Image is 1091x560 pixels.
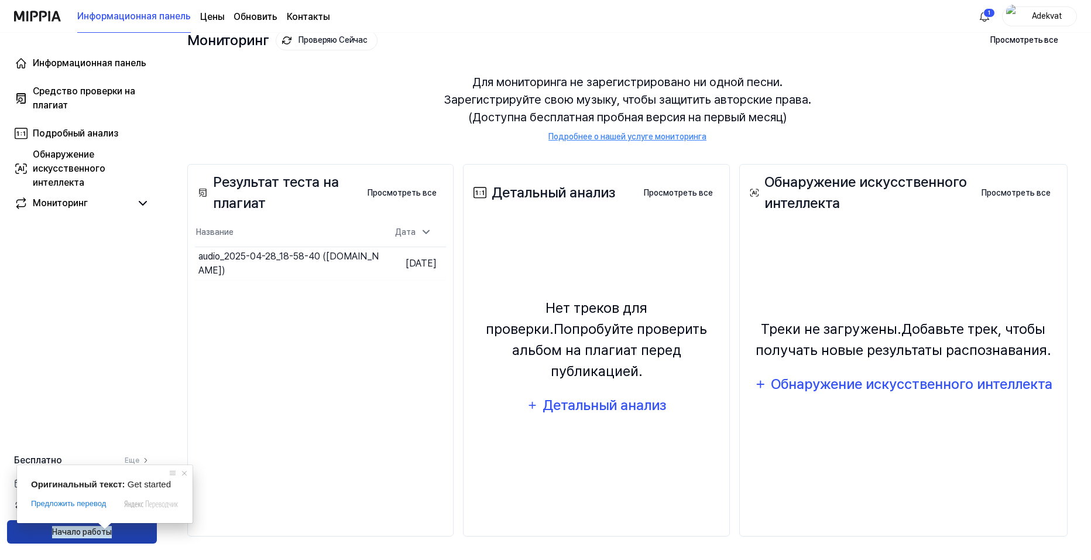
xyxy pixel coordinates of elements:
[977,9,991,23] img: Аллин
[519,391,674,419] button: Детальный анализ
[200,10,224,24] a: Цены
[196,227,234,237] ya-tr-span: Название
[358,182,446,205] button: Просмотреть все
[33,149,105,188] ya-tr-span: Обнаружение искусственного интеллекта
[548,131,706,143] a: Подробнее о нашей услуге мониторинга
[990,33,1058,48] ya-tr-span: Просмотреть все
[444,91,811,108] ya-tr-span: Зарегистрируйте свою музыку, чтобы защитить авторские права.
[981,28,1068,53] button: Просмотреть все
[395,226,416,238] ya-tr-span: Дата
[282,36,291,45] img: значок мониторинга
[234,10,277,24] a: Обновить
[198,251,379,276] ya-tr-span: audio_2025-04-28_18-58-40 ([DOMAIN_NAME])
[472,73,783,91] ya-tr-span: Для мониторинга не зарегистрировано ни одной песни.
[52,526,112,538] ya-tr-span: Начало работы
[983,8,995,18] div: 1
[187,33,269,48] ya-tr-span: Мониторинг
[1032,11,1062,21] ya-tr-span: Adekvat
[1006,5,1020,28] img: Профиль
[771,375,1052,392] ya-tr-span: Обнаружение искусственного интеллекта
[31,498,106,509] span: Предложить перевод
[7,155,157,183] a: Обнаружение искусственного интеллекта
[14,455,62,466] ya-tr-span: Бесплатно
[33,86,135,111] ya-tr-span: Средство проверки на плагиат
[125,455,139,466] ya-tr-span: Еще
[33,197,88,209] ya-tr-span: Мониторинг
[756,320,1051,358] ya-tr-span: Добавьте трек, чтобы получать новые результаты распознавания.
[33,56,146,70] div: Информационная панель
[287,11,330,22] ya-tr-span: Контакты
[33,128,118,139] ya-tr-span: Подробный анализ
[276,30,378,50] button: Проверяю Сейчас
[77,9,191,23] ya-tr-span: Информационная панель
[368,187,437,199] ya-tr-span: Просмотреть все
[125,455,150,466] a: Еще
[299,33,368,48] ya-tr-span: Проверяю Сейчас
[31,479,125,489] span: Оригинальный текст:
[7,119,157,148] a: Подробный анализ
[358,180,446,205] a: Просмотреть все
[1002,6,1077,26] button: ПрофильAdekvat
[548,132,706,141] ya-tr-span: Подробнее о нашей услуге мониторинга
[406,258,437,269] ya-tr-span: [DATE]
[14,196,131,210] a: Мониторинг
[128,479,171,489] span: Get started
[7,84,157,112] a: Средство проверки на плагиат
[7,49,157,77] a: Информационная панель
[972,182,1060,205] button: Просмотреть все
[747,172,972,214] div: Обнаружение искусственного интеллекта
[492,182,615,203] ya-tr-span: Детальный анализ
[634,182,722,205] button: Просмотреть все
[468,108,787,126] ya-tr-span: (Доступна бесплатная пробная версия на первый месяц)
[287,10,330,24] a: Контакты
[200,11,224,22] ya-tr-span: Цены
[213,172,358,214] ya-tr-span: Результат теста на плагиат
[486,299,647,337] ya-tr-span: Нет треков для проверки.
[234,11,277,22] ya-tr-span: Обновить
[634,180,722,205] a: Просмотреть все
[77,1,191,33] a: Информационная панель
[512,320,708,380] ya-tr-span: Попробуйте проверить альбом на плагиат перед публикацией.
[543,397,666,414] ya-tr-span: Детальный анализ
[7,520,157,544] button: Начало работы
[975,7,994,26] button: Аллин1
[972,180,1060,205] a: Просмотреть все
[761,320,901,337] ya-tr-span: Треки не загружены.
[747,370,1060,398] button: Обнаружение искусственного интеллекта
